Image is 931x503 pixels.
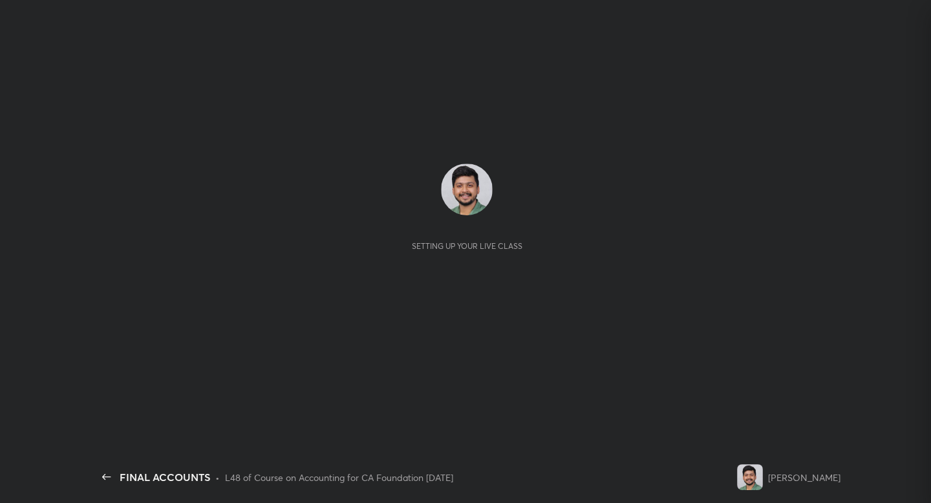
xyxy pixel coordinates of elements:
div: • [215,471,220,484]
div: FINAL ACCOUNTS [120,469,210,485]
img: 1ebc9903cf1c44a29e7bc285086513b0.jpg [737,464,763,490]
div: Setting up your live class [412,241,522,251]
div: L48 of Course on Accounting for CA Foundation [DATE] [225,471,453,484]
img: 1ebc9903cf1c44a29e7bc285086513b0.jpg [441,164,493,215]
div: [PERSON_NAME] [768,471,840,484]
